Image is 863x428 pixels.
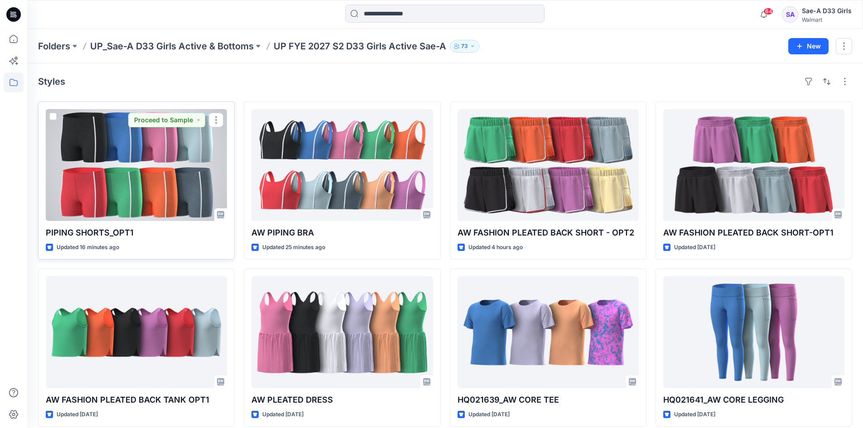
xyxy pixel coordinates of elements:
p: Updated [DATE] [57,410,98,419]
span: 64 [763,8,773,15]
a: AW FASHION PLEATED BACK SHORT-OPT1 [663,109,844,221]
a: HQ021641_AW CORE LEGGING [663,276,844,388]
a: HQ021639_AW CORE TEE [458,276,639,388]
p: PIPING SHORTS_OPT1 [46,226,227,239]
h4: Styles [38,76,65,87]
a: AW FASHION PLEATED BACK SHORT - OPT2 [458,109,639,221]
p: HQ021639_AW CORE TEE [458,394,639,406]
p: 73 [461,41,468,51]
a: AW PIPING BRA [251,109,433,221]
a: AW PLEATED DRESS [251,276,433,388]
p: AW PLEATED DRESS [251,394,433,406]
p: Updated 4 hours ago [468,243,523,252]
a: UP_Sae-A D33 Girls Active & Bottoms [90,40,254,53]
p: Updated 16 minutes ago [57,243,119,252]
div: SA [782,6,798,23]
div: Walmart [802,16,852,23]
p: AW PIPING BRA [251,226,433,239]
p: Updated [DATE] [674,410,715,419]
p: UP FYE 2027 S2 D33 Girls Active Sae-A [274,40,446,53]
p: Updated [DATE] [262,410,304,419]
a: Folders [38,40,70,53]
a: AW FASHION PLEATED BACK TANK OPT1 [46,276,227,388]
p: Updated [DATE] [674,243,715,252]
a: PIPING SHORTS_OPT1 [46,109,227,221]
div: Sae-A D33 Girls [802,5,852,16]
p: HQ021641_AW CORE LEGGING [663,394,844,406]
p: Updated [DATE] [468,410,510,419]
p: Updated 25 minutes ago [262,243,325,252]
button: New [788,38,829,54]
button: 73 [450,40,479,53]
p: AW FASHION PLEATED BACK SHORT-OPT1 [663,226,844,239]
p: AW FASHION PLEATED BACK SHORT - OPT2 [458,226,639,239]
p: AW FASHION PLEATED BACK TANK OPT1 [46,394,227,406]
